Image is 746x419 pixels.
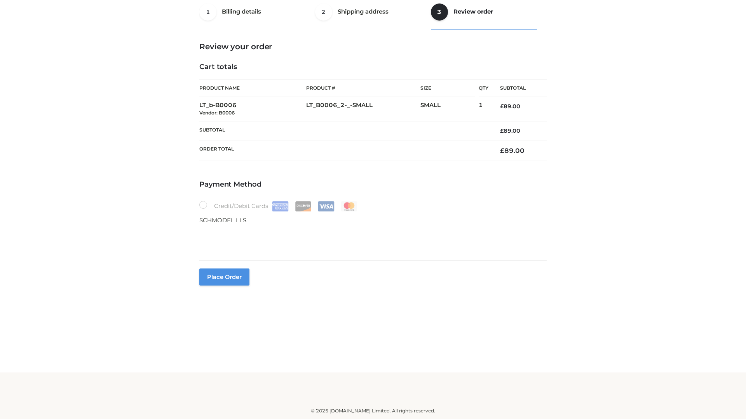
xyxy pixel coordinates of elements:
[199,215,547,225] p: SCHMODEL LLS
[318,201,335,211] img: Visa
[295,201,312,211] img: Discover
[500,127,520,134] bdi: 89.00
[199,79,306,97] th: Product Name
[479,79,488,97] th: Qty
[500,147,504,154] span: £
[199,180,547,189] h4: Payment Method
[199,97,306,121] td: LT_b-B0006
[500,147,525,154] bdi: 89.00
[488,80,547,97] th: Subtotal
[306,79,420,97] th: Product #
[500,127,504,134] span: £
[500,103,504,110] span: £
[306,97,420,121] td: LT_B0006_2-_-SMALL
[199,121,488,140] th: Subtotal
[272,201,289,211] img: Amex
[199,63,547,71] h4: Cart totals
[341,201,357,211] img: Mastercard
[500,103,520,110] bdi: 89.00
[199,110,235,116] small: Vendor: B0006
[199,42,547,51] h3: Review your order
[199,268,249,286] button: Place order
[479,97,488,121] td: 1
[199,201,358,211] label: Credit/Debit Cards
[420,80,475,97] th: Size
[199,140,488,161] th: Order Total
[115,407,631,415] div: © 2025 [DOMAIN_NAME] Limited. All rights reserved.
[198,223,545,252] iframe: Secure payment input frame
[420,97,479,121] td: SMALL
